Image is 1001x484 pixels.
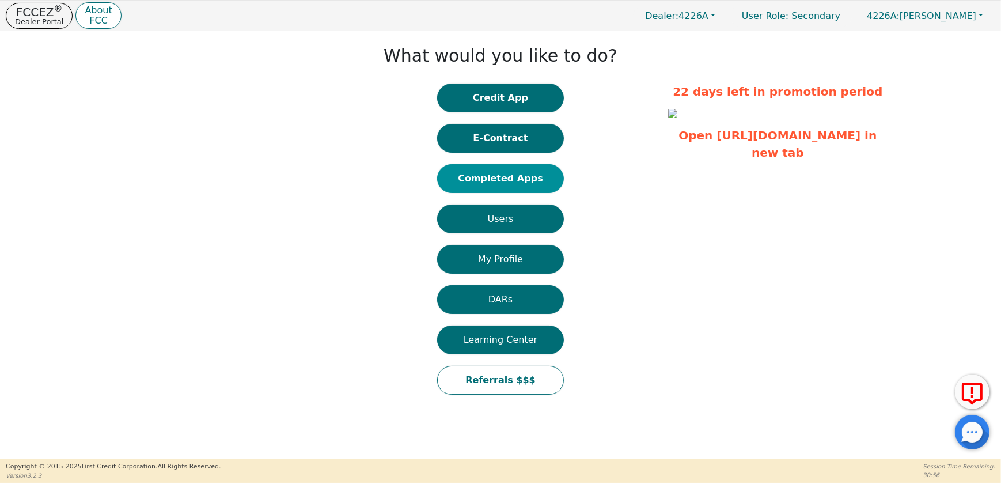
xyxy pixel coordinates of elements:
button: Referrals $$$ [437,366,564,395]
button: 4226A:[PERSON_NAME] [855,7,995,25]
button: Completed Apps [437,164,564,193]
p: Version 3.2.3 [6,471,221,480]
button: Report Error to FCC [955,375,989,409]
span: 4226A: [867,10,900,21]
button: Credit App [437,84,564,112]
p: 30:56 [923,471,995,479]
span: User Role : [742,10,788,21]
button: E-Contract [437,124,564,153]
span: [PERSON_NAME] [867,10,976,21]
p: 22 days left in promotion period [668,83,887,100]
a: User Role: Secondary [730,5,852,27]
button: DARs [437,285,564,314]
button: Dealer:4226A [633,7,727,25]
span: Dealer: [645,10,678,21]
p: FCC [85,16,112,25]
p: FCCEZ [15,6,63,18]
p: Copyright © 2015- 2025 First Credit Corporation. [6,462,221,472]
p: Dealer Portal [15,18,63,25]
sup: ® [54,3,63,14]
button: FCCEZ®Dealer Portal [6,3,73,29]
p: Secondary [730,5,852,27]
button: Learning Center [437,326,564,354]
p: About [85,6,112,15]
img: 2f84c5ce-6c3d-4cb9-99d2-05252048879f [668,109,677,118]
button: My Profile [437,245,564,274]
button: AboutFCC [75,2,121,29]
a: Open [URL][DOMAIN_NAME] in new tab [678,128,877,160]
span: All Rights Reserved. [157,463,221,470]
span: 4226A [645,10,708,21]
h1: What would you like to do? [384,46,617,66]
button: Users [437,205,564,233]
p: Session Time Remaining: [923,462,995,471]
